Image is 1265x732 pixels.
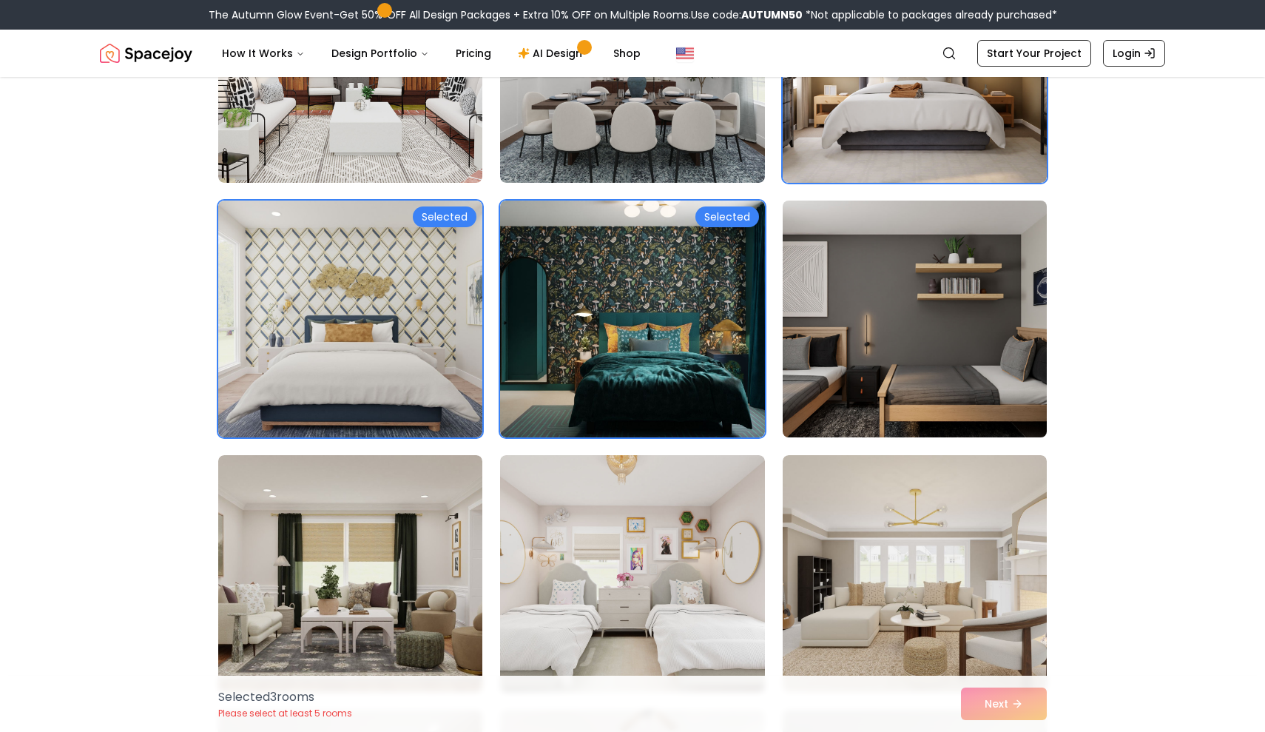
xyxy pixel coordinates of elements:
[100,38,192,68] a: Spacejoy
[218,688,352,706] p: Selected 3 room s
[783,455,1047,692] img: Room room-15
[210,38,652,68] nav: Main
[100,38,192,68] img: Spacejoy Logo
[695,206,759,227] div: Selected
[210,38,317,68] button: How It Works
[803,7,1057,22] span: *Not applicable to packages already purchased*
[500,201,764,437] img: Room room-11
[741,7,803,22] b: AUTUMN50
[977,40,1091,67] a: Start Your Project
[776,195,1053,443] img: Room room-12
[676,44,694,62] img: United States
[506,38,598,68] a: AI Design
[601,38,652,68] a: Shop
[218,708,352,719] p: Please select at least 5 rooms
[100,30,1165,77] nav: Global
[1103,40,1165,67] a: Login
[209,7,1057,22] div: The Autumn Glow Event-Get 50% OFF All Design Packages + Extra 10% OFF on Multiple Rooms.
[500,455,764,692] img: Room room-14
[444,38,503,68] a: Pricing
[320,38,441,68] button: Design Portfolio
[218,201,482,437] img: Room room-10
[413,206,476,227] div: Selected
[691,7,803,22] span: Use code:
[218,455,482,692] img: Room room-13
